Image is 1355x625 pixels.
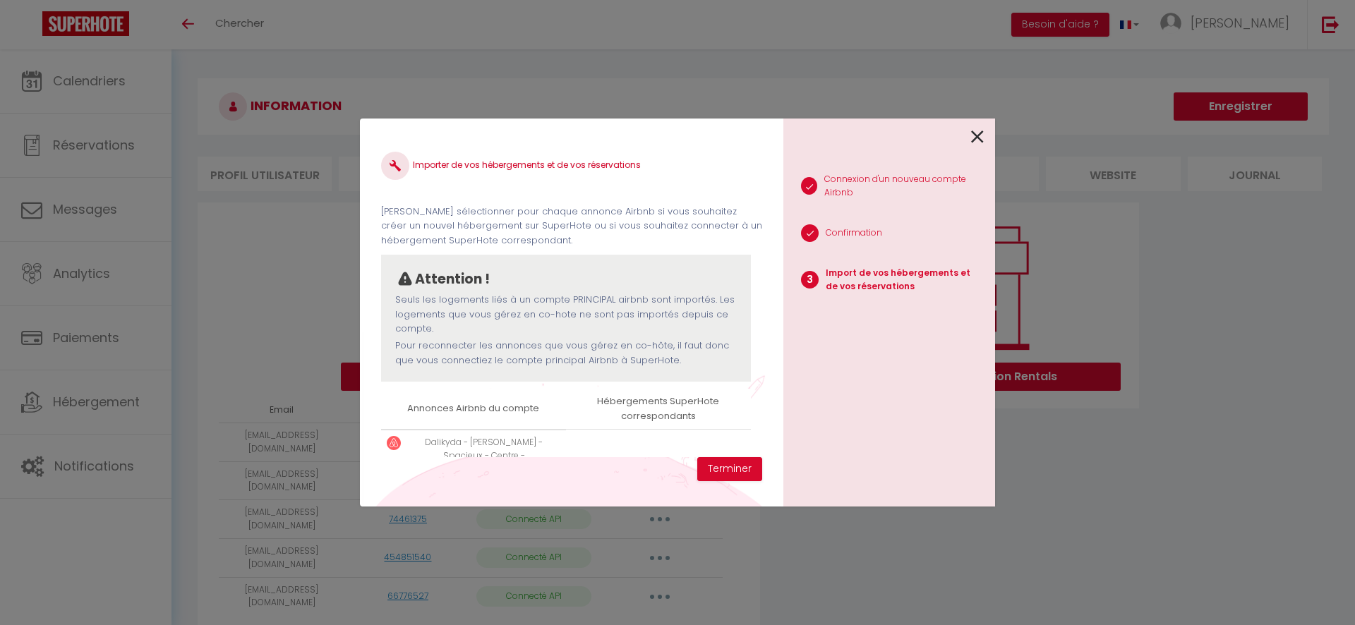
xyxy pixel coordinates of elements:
button: Terminer [697,457,762,481]
p: Dalikyda - [PERSON_NAME] - Spacieux - Centre - [GEOGRAPHIC_DATA] [408,436,560,476]
p: Attention ! [415,269,490,290]
th: Hébergements SuperHote correspondants [566,389,751,429]
th: Annonces Airbnb du compte [381,389,566,429]
p: Connexion d'un nouveau compte Airbnb [824,173,984,200]
p: Import de vos hébergements et de vos réservations [826,267,984,293]
p: [PERSON_NAME] sélectionner pour chaque annonce Airbnb si vous souhaitez créer un nouvel hébergeme... [381,205,762,248]
p: Confirmation [826,226,882,240]
iframe: Chat [1295,562,1344,614]
span: 3 [801,271,819,289]
p: Pour reconnecter les annonces que vous gérez en co-hôte, il faut donc que vous connectiez le comp... [395,339,737,368]
h4: Importer de vos hébergements et de vos réservations [381,152,762,180]
p: Seuls les logements liés à un compte PRINCIPAL airbnb sont importés. Les logements que vous gérez... [395,293,737,336]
